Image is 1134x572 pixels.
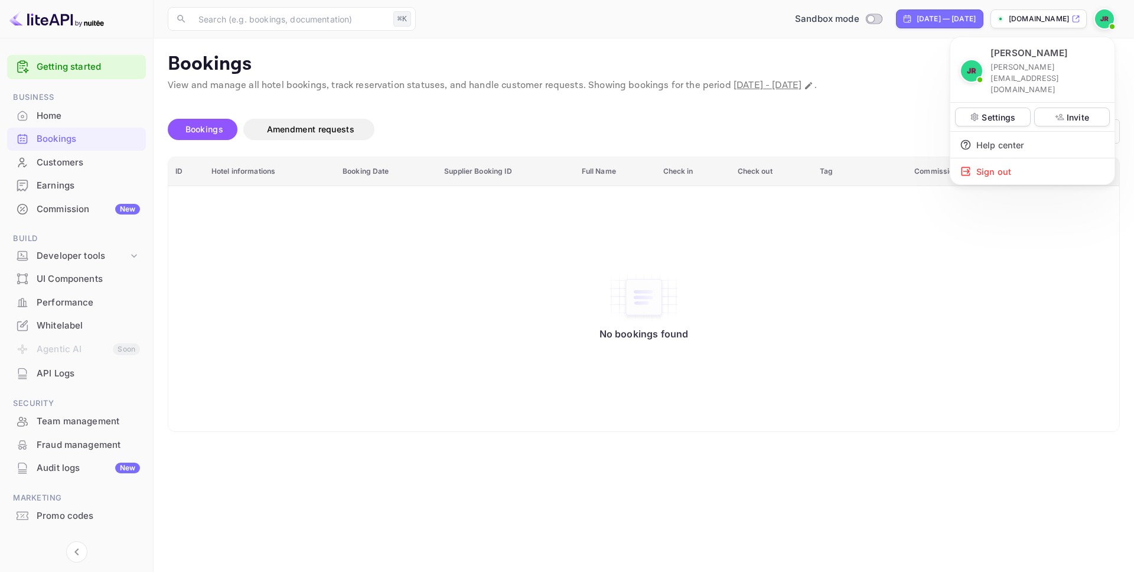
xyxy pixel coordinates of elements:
p: Settings [982,111,1015,123]
p: [PERSON_NAME] [990,47,1068,60]
div: Sign out [950,158,1115,184]
div: Help center [950,132,1115,158]
p: Invite [1067,111,1089,123]
p: [PERSON_NAME][EMAIL_ADDRESS][DOMAIN_NAME] [990,61,1105,96]
img: John Richards [961,60,982,82]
